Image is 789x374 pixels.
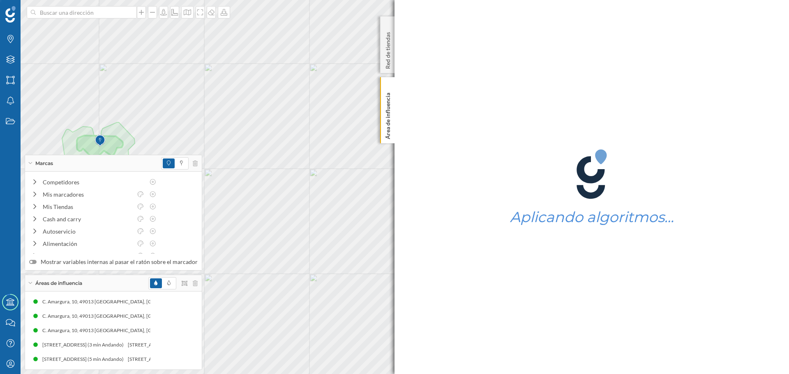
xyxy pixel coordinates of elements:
[35,160,53,167] span: Marcas
[43,227,132,236] div: Autoservicio
[42,312,237,320] div: C. Amargura, 10, 49013 [GEOGRAPHIC_DATA], [GEOGRAPHIC_DATA] (5 min Andando)
[43,215,132,223] div: Cash and carry
[5,6,16,23] img: Geoblink Logo
[128,341,213,349] div: [STREET_ADDRESS] (3 min Andando)
[128,355,213,363] div: [STREET_ADDRESS] (5 min Andando)
[35,280,82,287] span: Áreas de influencia
[43,252,132,260] div: Hipermercados
[43,239,132,248] div: Alimentación
[384,29,392,69] p: Red de tiendas
[43,202,132,211] div: Mis Tiendas
[95,133,105,149] img: Marker
[16,6,46,13] span: Soporte
[42,355,128,363] div: [STREET_ADDRESS] (5 min Andando)
[42,326,237,335] div: C. Amargura, 10, 49013 [GEOGRAPHIC_DATA], [GEOGRAPHIC_DATA] (8 min Andando)
[43,190,132,199] div: Mis marcadores
[42,298,237,306] div: C. Amargura, 10, 49013 [GEOGRAPHIC_DATA], [GEOGRAPHIC_DATA] (3 min Andando)
[29,258,198,266] label: Mostrar variables internas al pasar el ratón sobre el marcador
[510,209,674,225] h1: Aplicando algoritmos…
[43,178,145,186] div: Competidores
[42,341,128,349] div: [STREET_ADDRESS] (3 min Andando)
[384,89,392,139] p: Área de influencia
